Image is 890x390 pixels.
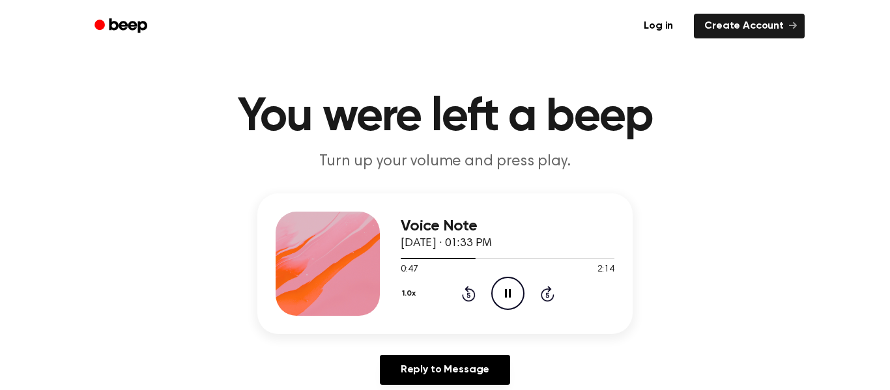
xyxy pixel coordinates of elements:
h3: Voice Note [401,217,614,235]
span: 0:47 [401,263,418,277]
span: [DATE] · 01:33 PM [401,238,492,249]
p: Turn up your volume and press play. [195,151,695,173]
a: Log in [631,11,686,41]
button: 1.0x [401,283,420,305]
span: 2:14 [597,263,614,277]
a: Beep [85,14,159,39]
h1: You were left a beep [111,94,779,141]
a: Create Account [694,14,805,38]
a: Reply to Message [380,355,510,385]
